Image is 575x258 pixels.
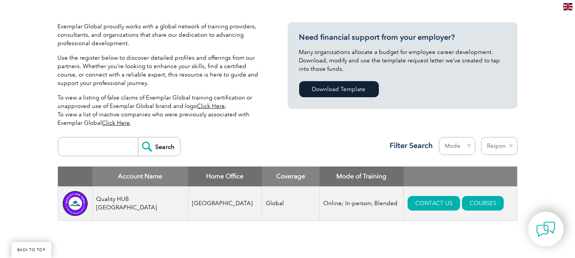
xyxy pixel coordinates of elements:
img: contact-chat.png [536,220,555,239]
th: Home Office: activate to sort column ascending [188,167,262,186]
th: Mode of Training: activate to sort column ascending [319,167,404,186]
input: Search [138,137,180,156]
a: Click Here [102,119,130,126]
p: Many organizations allocate a budget for employee career development. Download, modify and use th... [299,48,506,73]
p: To view a listing of false claims of Exemplar Global training certification or unapproved use of ... [58,93,265,127]
p: Exemplar Global proudly works with a global network of training providers, consultants, and organ... [58,22,265,47]
th: Coverage: activate to sort column ascending [262,167,319,186]
img: 1f5f17b3-71f2-ef11-be21-002248955c5a-logo.png [62,190,88,217]
th: : activate to sort column ascending [404,167,517,186]
a: Click Here [197,103,225,109]
td: Quality HUB [GEOGRAPHIC_DATA] [92,186,188,221]
img: en [563,3,573,10]
a: COURSES [462,196,504,211]
td: Online; In-person; Blended [319,186,404,221]
a: BACK TO TOP [11,242,51,258]
td: [GEOGRAPHIC_DATA] [188,186,262,221]
p: Use the register below to discover detailed profiles and offerings from our partners. Whether you... [58,54,265,87]
a: CONTACT US [408,196,460,211]
h3: Need financial support from your employer? [299,33,506,42]
td: Global [262,186,319,221]
h3: Filter Search [385,141,433,150]
a: Download Template [299,81,379,97]
th: Account Name: activate to sort column descending [92,167,188,186]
